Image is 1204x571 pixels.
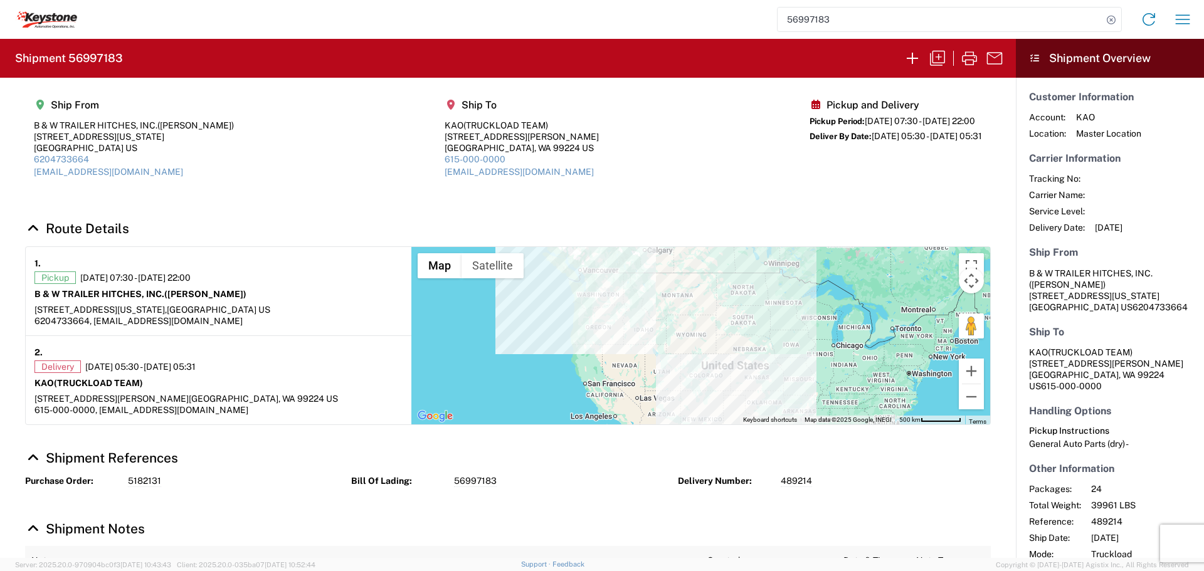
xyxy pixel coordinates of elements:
span: Server: 2025.20.0-970904bc0f3 [15,561,171,568]
span: [DATE] 10:52:44 [265,561,315,568]
div: 6204733664, [EMAIL_ADDRESS][DOMAIN_NAME] [34,315,403,327]
button: Map camera controls [959,268,984,293]
span: (TRUCKLOAD TEAM) [463,120,548,130]
span: [STREET_ADDRESS][PERSON_NAME] [34,394,189,404]
span: 56997183 [454,475,497,487]
span: ([PERSON_NAME]) [157,120,234,130]
span: B & W TRAILER HITCHES, INC. [1029,268,1153,278]
strong: B & W TRAILER HITCHES, INC. [34,289,246,299]
span: [STREET_ADDRESS][US_STATE] [1029,291,1159,301]
img: Google [415,408,456,424]
input: Shipment, tracking or reference number [778,8,1102,31]
span: 489214 [781,475,812,487]
div: B & W TRAILER HITCHES, INC. [34,120,234,131]
span: [DATE] [1095,222,1122,233]
span: Service Level: [1029,206,1085,217]
div: General Auto Parts (dry) - [1029,438,1191,449]
address: [GEOGRAPHIC_DATA], WA 99224 US [1029,347,1191,392]
h5: Handling Options [1029,405,1191,417]
a: [EMAIL_ADDRESS][DOMAIN_NAME] [34,167,183,177]
div: [STREET_ADDRESS][PERSON_NAME] [445,131,599,142]
h5: Customer Information [1029,91,1191,103]
h5: Other Information [1029,463,1191,474]
div: [STREET_ADDRESS][US_STATE] [34,131,234,142]
span: 489214 [1091,516,1198,527]
span: Deliver By Date: [810,132,872,141]
span: Carrier Name: [1029,189,1085,201]
h2: Shipment 56997183 [15,51,123,66]
a: 6204733664 [34,154,89,164]
span: Mode: [1029,548,1081,560]
h5: Ship To [1029,326,1191,338]
strong: Purchase Order: [25,475,119,487]
div: [GEOGRAPHIC_DATA], WA 99224 US [445,142,599,154]
span: 24 [1091,483,1198,495]
span: KAO [STREET_ADDRESS][PERSON_NAME] [1029,347,1183,369]
span: Reference: [1029,516,1081,527]
button: Show street map [418,253,462,278]
h5: Carrier Information [1029,152,1191,164]
span: [GEOGRAPHIC_DATA] US [167,305,270,315]
span: (TRUCKLOAD TEAM) [1048,347,1133,357]
span: Delivery Date: [1029,222,1085,233]
h5: Pickup and Delivery [810,99,982,111]
h6: Pickup Instructions [1029,426,1191,436]
h5: Ship From [1029,246,1191,258]
span: 39961 LBS [1091,500,1198,511]
span: Ship Date: [1029,532,1081,543]
strong: 2. [34,345,43,360]
strong: KAO [34,378,143,388]
span: 615-000-0000 [1041,381,1102,391]
a: Support [521,560,552,568]
span: Map data ©2025 Google, INEGI [805,416,892,423]
span: Pickup Period: [810,117,865,126]
button: Zoom in [959,359,984,384]
address: [GEOGRAPHIC_DATA] US [1029,268,1191,313]
button: Keyboard shortcuts [743,416,797,424]
strong: Delivery Number: [678,475,772,487]
a: Terms [969,418,986,425]
span: [DATE] 05:30 - [DATE] 05:31 [85,361,196,372]
span: Truckload [1091,548,1198,560]
button: Map Scale: 500 km per 61 pixels [895,416,965,424]
span: Delivery [34,360,81,373]
div: 615-000-0000, [EMAIL_ADDRESS][DOMAIN_NAME] [34,404,403,416]
strong: Bill Of Lading: [351,475,445,487]
a: [EMAIL_ADDRESS][DOMAIN_NAME] [445,167,594,177]
button: Drag Pegman onto the map to open Street View [959,313,984,338]
header: Shipment Overview [1016,39,1204,78]
span: Pickup [34,271,76,284]
span: [STREET_ADDRESS][US_STATE], [34,305,167,315]
span: Copyright © [DATE]-[DATE] Agistix Inc., All Rights Reserved [996,559,1189,570]
span: [GEOGRAPHIC_DATA], WA 99224 US [189,394,338,404]
a: Hide Details [25,221,129,236]
span: [DATE] [1091,532,1198,543]
span: [DATE] 05:30 - [DATE] 05:31 [872,131,982,141]
span: 500 km [899,416,921,423]
span: Master Location [1076,128,1141,139]
a: Hide Details [25,521,145,537]
a: Hide Details [25,450,178,466]
span: [DATE] 07:30 - [DATE] 22:00 [865,116,975,126]
span: Location: [1029,128,1066,139]
span: 5182131 [128,475,161,487]
strong: 1. [34,256,41,271]
span: (TRUCKLOAD TEAM) [54,378,143,388]
a: 615-000-0000 [445,154,505,164]
span: ([PERSON_NAME]) [1029,280,1106,290]
span: 6204733664 [1133,302,1188,312]
span: ([PERSON_NAME]) [164,289,246,299]
button: Zoom out [959,384,984,409]
a: Feedback [552,560,584,568]
span: Client: 2025.20.0-035ba07 [177,561,315,568]
span: KAO [1076,112,1141,123]
h5: Ship To [445,99,599,111]
div: KAO [445,120,599,131]
span: [DATE] 07:30 - [DATE] 22:00 [80,272,191,283]
a: Open this area in Google Maps (opens a new window) [415,408,456,424]
span: Total Weight: [1029,500,1081,511]
span: Packages: [1029,483,1081,495]
h5: Ship From [34,99,234,111]
span: Account: [1029,112,1066,123]
span: [DATE] 10:43:43 [120,561,171,568]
